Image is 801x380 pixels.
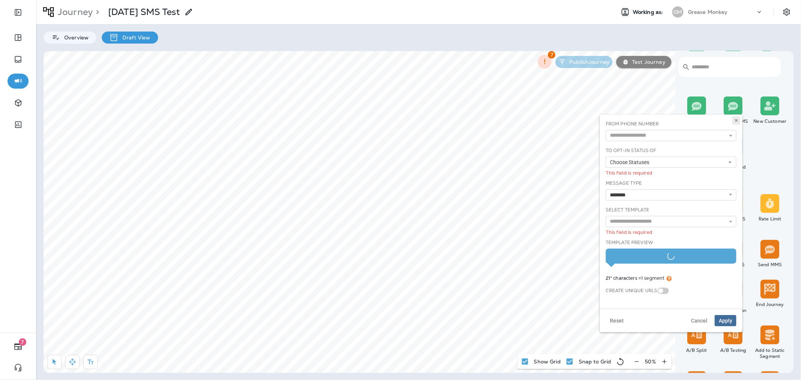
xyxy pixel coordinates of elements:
[93,6,99,18] p: >
[753,118,787,124] div: New Customer
[8,5,29,20] button: Expand Sidebar
[687,315,712,326] button: Cancel
[606,157,736,168] button: Choose Statuses
[629,59,665,65] p: Test Journey
[610,318,624,323] span: Reset
[579,359,611,365] p: Snap to Grid
[108,6,180,18] div: Labor Day SMS Test
[691,318,707,323] span: Cancel
[610,159,652,166] span: Choose Statuses
[606,288,658,294] label: Create Unique URLs
[548,51,555,59] span: 7
[55,6,93,18] p: Journey
[753,262,787,268] div: Send MMS
[753,347,787,359] div: Add to Static Segment
[606,180,642,186] label: Message Type
[119,35,150,41] p: Draft View
[719,318,732,323] span: Apply
[753,302,787,308] div: End Journey
[8,339,29,354] button: 7
[534,359,561,365] p: Show Grid
[108,6,180,18] p: [DATE] SMS Test
[60,35,89,41] p: Overview
[680,347,714,353] div: A/B Split
[780,5,793,19] button: Settings
[715,315,736,326] button: Apply
[606,315,628,326] button: Reset
[606,121,659,127] label: From Phone Number
[753,216,787,222] div: Rate Limit
[688,9,728,15] p: Grease Monkey
[672,6,683,18] div: GM
[606,240,653,246] label: Template Preview
[19,338,26,346] span: 7
[645,359,656,365] p: 50 %
[717,347,750,353] div: A/B Testing
[606,170,736,176] div: This field is required
[606,275,672,281] span: 21* characters =
[606,148,656,154] label: To Opt-In Status Of
[641,275,664,281] span: 1 segment
[633,9,665,15] span: Working as:
[606,207,649,213] label: Select Template
[606,229,736,235] div: This field is required
[616,56,671,68] button: Test Journey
